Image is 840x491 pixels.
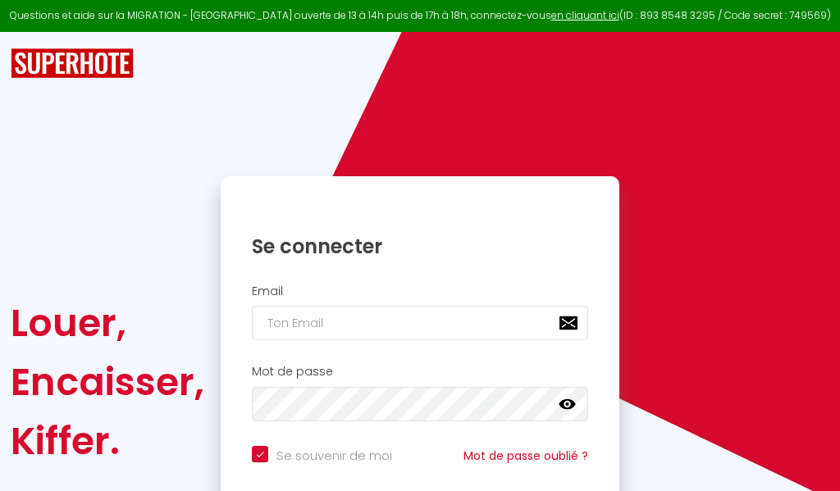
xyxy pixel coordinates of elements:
img: SuperHote logo [11,48,134,79]
h2: Email [252,284,588,298]
h1: Se connecter [252,234,588,259]
input: Ton Email [252,306,588,340]
div: Louer, [11,293,204,352]
a: Mot de passe oublié ? [463,448,588,464]
h2: Mot de passe [252,365,588,379]
div: Kiffer. [11,411,204,471]
a: en cliquant ici [551,8,619,22]
div: Encaisser, [11,352,204,411]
